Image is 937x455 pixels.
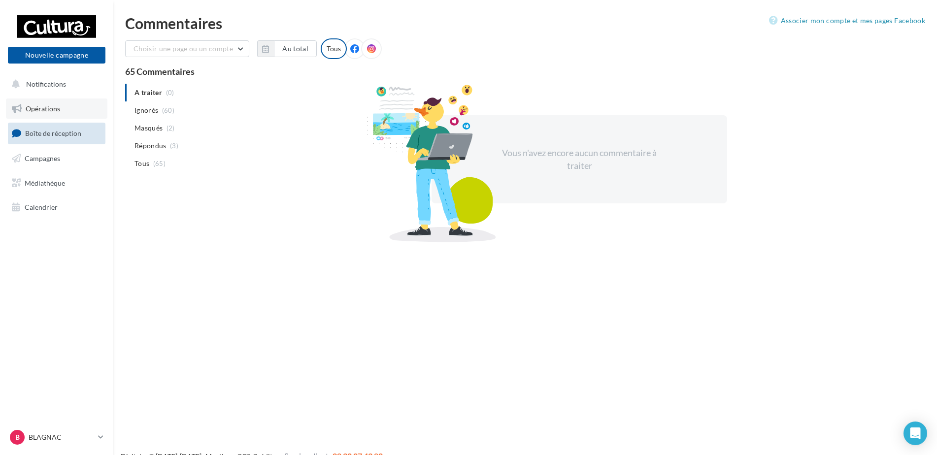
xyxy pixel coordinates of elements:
[134,159,149,168] span: Tous
[8,428,105,447] a: B BLAGNAC
[274,40,317,57] button: Au total
[6,123,107,144] a: Boîte de réception
[6,148,107,169] a: Campagnes
[495,147,664,172] div: Vous n'avez encore aucun commentaire à traiter
[25,178,65,187] span: Médiathèque
[134,141,167,151] span: Répondus
[125,40,249,57] button: Choisir une page ou un compte
[26,80,66,88] span: Notifications
[125,16,925,31] div: Commentaires
[25,154,60,162] span: Campagnes
[134,105,158,115] span: Ignorés
[257,40,317,57] button: Au total
[6,173,107,194] a: Médiathèque
[162,106,174,114] span: (60)
[167,124,175,132] span: (2)
[29,432,94,442] p: BLAGNAC
[153,160,166,167] span: (65)
[170,142,178,150] span: (3)
[769,15,925,27] a: Associer mon compte et mes pages Facebook
[6,98,107,119] a: Opérations
[6,74,103,95] button: Notifications
[15,432,20,442] span: B
[134,123,163,133] span: Masqués
[25,129,81,137] span: Boîte de réception
[25,203,58,211] span: Calendrier
[134,44,233,53] span: Choisir une page ou un compte
[26,104,60,113] span: Opérations
[321,38,347,59] div: Tous
[125,67,925,76] div: 65 Commentaires
[904,422,927,445] div: Open Intercom Messenger
[8,47,105,64] button: Nouvelle campagne
[6,197,107,218] a: Calendrier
